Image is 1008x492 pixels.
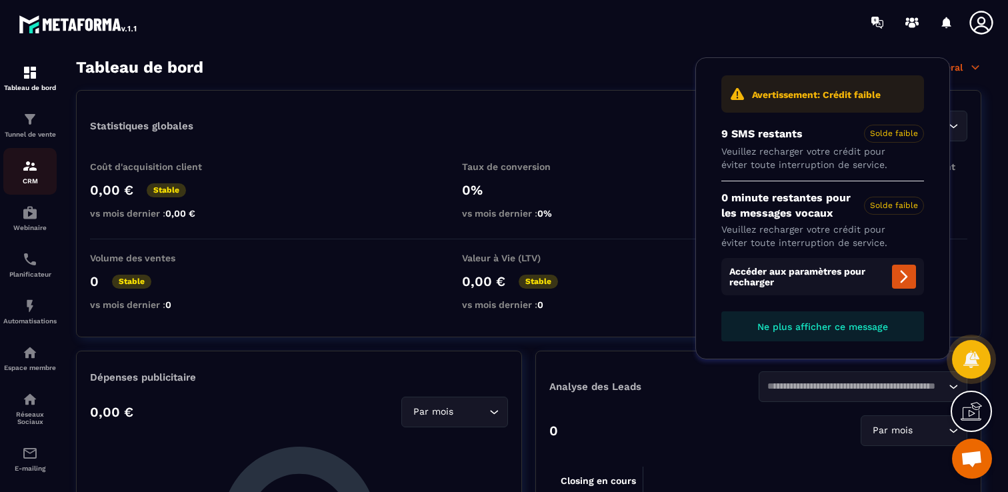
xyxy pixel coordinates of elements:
p: Dépenses publicitaire [90,371,508,383]
a: formationformationTunnel de vente [3,101,57,148]
tspan: Closing en cours [561,475,636,487]
img: formation [22,65,38,81]
p: Stable [147,183,186,197]
p: Tableau de bord [3,84,57,91]
a: automationsautomationsAutomatisations [3,288,57,335]
p: 0 [549,423,558,439]
p: vs mois dernier : [462,208,595,219]
input: Search for option [767,379,946,394]
p: 0,00 € [90,404,133,420]
p: Taux de conversion [462,161,595,172]
a: formationformationCRM [3,148,57,195]
p: Volume des ventes [90,253,223,263]
p: 0,00 € [90,182,133,198]
img: formation [22,111,38,127]
p: Stable [519,275,558,289]
p: Coût d'acquisition client [90,161,223,172]
p: Webinaire [3,224,57,231]
img: scheduler [22,251,38,267]
span: Par mois [869,423,915,438]
p: Automatisations [3,317,57,325]
p: Analyse des Leads [549,381,759,393]
p: Avertissement: Crédit faible [752,89,881,102]
img: automations [22,205,38,221]
p: vs mois dernier : [90,208,223,219]
p: vs mois dernier : [90,299,223,310]
img: email [22,445,38,461]
img: formation [22,158,38,174]
a: automationsautomationsWebinaire [3,195,57,241]
p: Réseaux Sociaux [3,411,57,425]
a: automationsautomationsEspace membre [3,335,57,381]
p: Stable [112,275,151,289]
p: Veuillez recharger votre crédit pour éviter toute interruption de service. [721,145,924,171]
a: schedulerschedulerPlanificateur [3,241,57,288]
p: 0% [462,182,595,198]
span: Solde faible [864,197,924,215]
p: 0,00 € [462,273,505,289]
p: Espace membre [3,364,57,371]
a: formationformationTableau de bord [3,55,57,101]
span: Par mois [410,405,456,419]
div: Search for option [759,371,968,402]
span: 0 [537,299,543,310]
a: emailemailE-mailing [3,435,57,482]
span: 0 [165,299,171,310]
p: 0 minute restantes pour les messages vocaux [721,191,924,221]
p: Général [927,61,981,73]
div: Search for option [861,415,967,446]
span: Accéder aux paramètres pour recharger [721,258,924,295]
a: Ouvrir le chat [952,439,992,479]
p: Valeur à Vie (LTV) [462,253,595,263]
p: Veuillez recharger votre crédit pour éviter toute interruption de service. [721,223,924,249]
p: CRM [3,177,57,185]
p: 0 [90,273,99,289]
img: automations [22,298,38,314]
div: Search for option [401,397,508,427]
img: logo [19,12,139,36]
p: Statistiques globales [90,120,193,132]
img: social-network [22,391,38,407]
span: 0% [537,208,552,219]
p: vs mois dernier : [462,299,595,310]
img: automations [22,345,38,361]
span: Solde faible [864,125,924,143]
input: Search for option [456,405,486,419]
span: Ne plus afficher ce message [757,321,888,332]
input: Search for option [915,423,945,438]
a: social-networksocial-networkRéseaux Sociaux [3,381,57,435]
p: Tunnel de vente [3,131,57,138]
p: 9 SMS restants [721,125,924,143]
h3: Tableau de bord [76,58,203,77]
button: Ne plus afficher ce message [721,311,924,341]
p: Planificateur [3,271,57,278]
span: 0,00 € [165,208,195,219]
p: E-mailing [3,465,57,472]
